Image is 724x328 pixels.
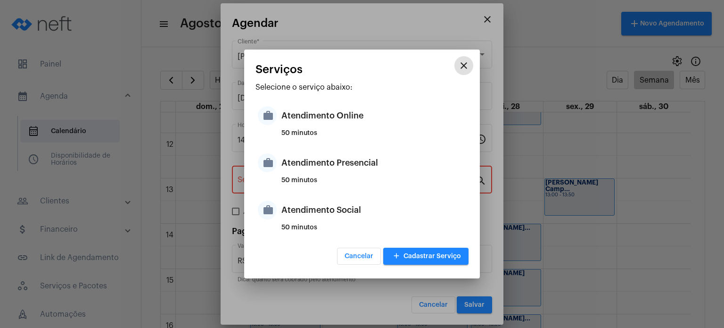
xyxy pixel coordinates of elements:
[281,177,466,191] div: 50 minutos
[281,224,466,238] div: 50 minutos
[281,130,466,144] div: 50 minutos
[258,153,277,172] mat-icon: work
[281,196,466,224] div: Atendimento Social
[345,253,373,260] span: Cancelar
[391,250,402,263] mat-icon: add
[281,149,466,177] div: Atendimento Presencial
[255,83,469,92] p: Selecione o serviço abaixo:
[258,106,277,125] mat-icon: work
[383,248,469,265] button: Cadastrar Serviço
[458,60,469,71] mat-icon: close
[337,248,381,265] button: Cancelar
[258,201,277,219] mat-icon: work
[281,101,466,130] div: Atendimento Online
[255,63,303,76] span: Serviços
[391,253,461,260] span: Cadastrar Serviço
